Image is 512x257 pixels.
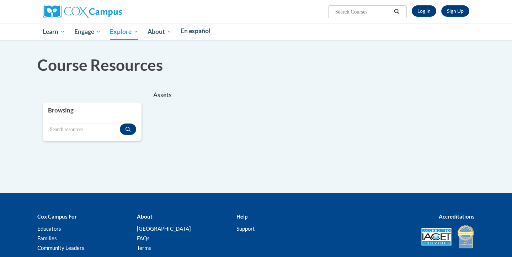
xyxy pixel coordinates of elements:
[43,8,122,14] a: Cox Campus
[37,56,163,74] span: Course Resources
[236,225,255,232] a: Support
[70,23,106,40] a: Engage
[137,235,150,241] a: FAQs
[120,124,136,135] button: Search resources
[137,245,151,251] a: Terms
[176,23,215,38] a: En español
[110,27,138,36] span: Explore
[391,7,402,16] button: Search
[43,5,122,18] img: Cox Campus
[335,7,391,16] input: Search Courses
[37,235,57,241] a: Families
[412,5,436,17] a: Log In
[37,213,77,220] b: Cox Campus For
[48,106,136,115] h3: Browsing
[48,124,120,136] input: Search resources
[38,23,70,40] a: Learn
[74,27,101,36] span: Engage
[32,23,480,40] div: Main menu
[236,213,247,220] b: Help
[137,213,153,220] b: About
[137,225,191,232] a: [GEOGRAPHIC_DATA]
[441,5,469,17] a: Register
[421,228,452,246] img: Accredited IACET® Provider
[457,224,475,249] img: IDA® Accredited
[37,245,84,251] a: Community Leaders
[105,23,143,40] a: Explore
[439,213,475,220] b: Accreditations
[143,23,176,40] a: About
[43,27,65,36] span: Learn
[153,91,172,99] span: Assets
[181,27,210,35] span: En español
[37,225,61,232] a: Educators
[148,27,172,36] span: About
